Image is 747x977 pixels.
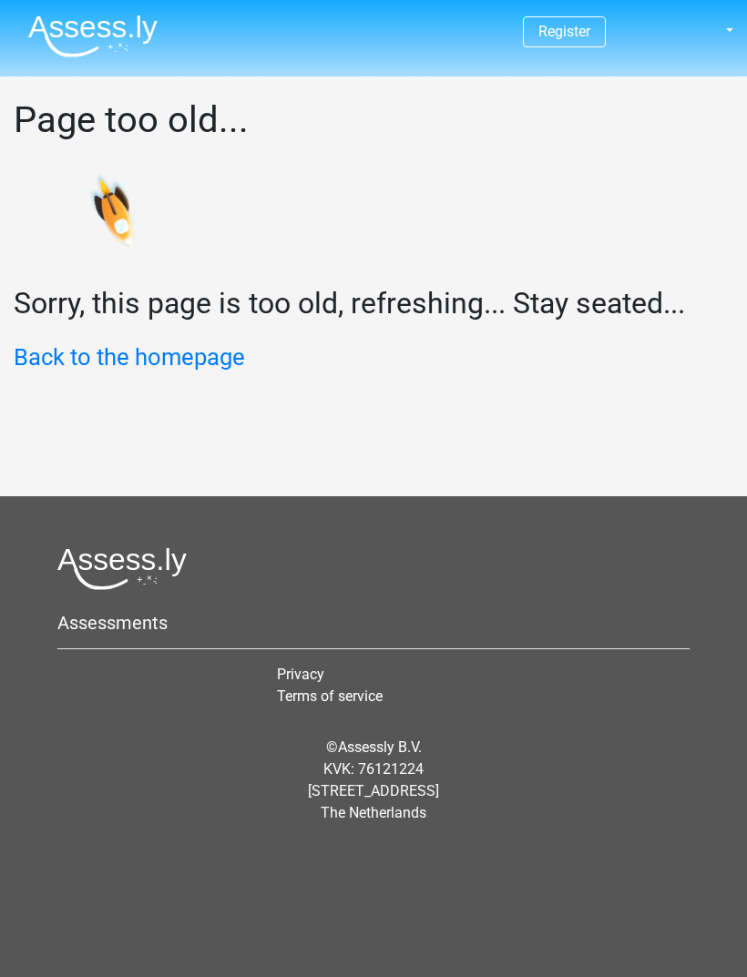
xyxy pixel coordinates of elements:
[57,547,187,590] img: Assessly logo
[338,738,422,756] a: Assessly B.V.
[14,343,245,371] a: Back to the homepage
[538,23,590,40] a: Register
[57,612,690,634] h5: Assessments
[44,722,703,839] div: © KVK: 76121224 [STREET_ADDRESS] The Netherlands
[14,98,733,142] h1: Page too old...
[28,15,158,57] img: Assessly
[277,687,383,705] a: Terms of service
[277,666,324,683] a: Privacy
[14,286,733,321] h2: Sorry, this page is too old, refreshing... Stay seated...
